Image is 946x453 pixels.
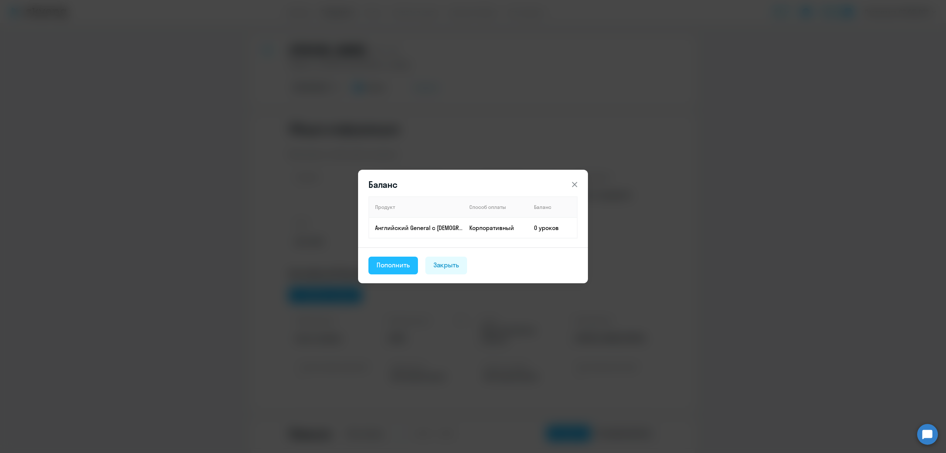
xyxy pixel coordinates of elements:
[463,197,528,217] th: Способ оплаты
[425,257,467,274] button: Закрыть
[463,217,528,238] td: Корпоративный
[433,260,459,270] div: Закрыть
[368,257,418,274] button: Пополнить
[528,197,577,217] th: Баланс
[375,224,463,232] p: Английский General с [DEMOGRAPHIC_DATA] преподавателем
[528,217,577,238] td: 0 уроков
[358,179,588,190] header: Баланс
[369,197,463,217] th: Продукт
[377,260,410,270] div: Пополнить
